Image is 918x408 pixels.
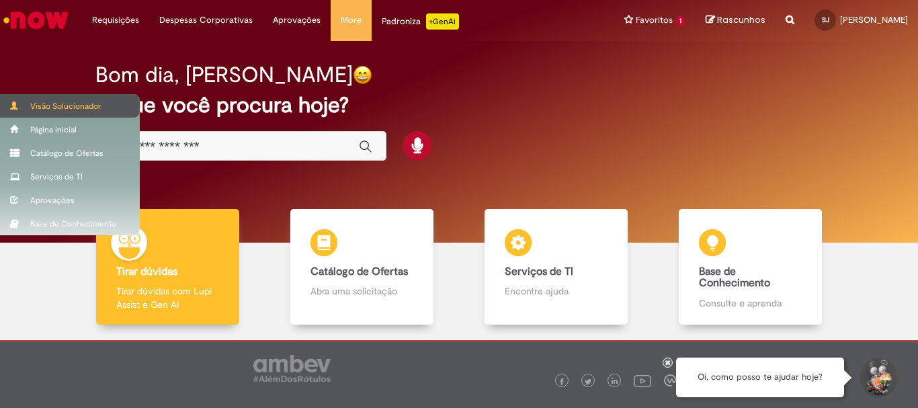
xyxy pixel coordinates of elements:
[310,284,413,298] p: Abra uma solicitação
[612,378,618,386] img: logo_footer_linkedin.png
[675,15,685,27] span: 1
[382,13,459,30] div: Padroniza
[159,13,253,27] span: Despesas Corporativas
[116,265,177,278] b: Tirar dúvidas
[92,13,139,27] span: Requisições
[634,372,651,389] img: logo_footer_youtube.png
[426,13,459,30] p: +GenAi
[664,374,676,386] img: logo_footer_workplace.png
[676,358,844,397] div: Oi, como posso te ajudar hoje?
[1,7,71,34] img: ServiceNow
[699,296,801,310] p: Consulte e aprenda
[505,284,607,298] p: Encontre ajuda
[95,63,353,87] h2: Bom dia, [PERSON_NAME]
[840,14,908,26] span: [PERSON_NAME]
[459,209,653,325] a: Serviços de TI Encontre ajuda
[265,209,459,325] a: Catálogo de Ofertas Abra uma solicitação
[699,265,770,290] b: Base de Conhecimento
[253,355,331,382] img: logo_footer_ambev_rotulo_gray.png
[558,378,565,385] img: logo_footer_facebook.png
[273,13,321,27] span: Aprovações
[636,13,673,27] span: Favoritos
[71,209,265,325] a: Tirar dúvidas Tirar dúvidas com Lupi Assist e Gen Ai
[310,265,408,278] b: Catálogo de Ofertas
[585,378,591,385] img: logo_footer_twitter.png
[116,284,218,311] p: Tirar dúvidas com Lupi Assist e Gen Ai
[505,265,573,278] b: Serviços de TI
[95,93,823,117] h2: O que você procura hoje?
[858,358,898,398] button: Iniciar Conversa de Suporte
[341,13,362,27] span: More
[706,14,765,27] a: Rascunhos
[717,13,765,26] span: Rascunhos
[353,65,372,85] img: happy-face.png
[822,15,829,24] span: SJ
[653,209,847,325] a: Base de Conhecimento Consulte e aprenda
